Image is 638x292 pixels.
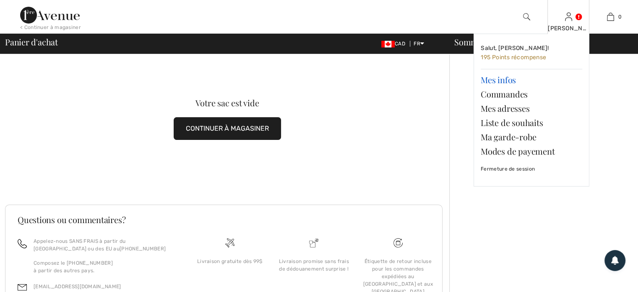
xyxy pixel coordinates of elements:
[20,24,81,31] div: < Continuer à magasiner
[393,238,403,247] img: Livraison gratuite dès 99$
[481,116,582,130] a: Liste de souhaits
[381,41,395,47] img: Canadian Dollar
[481,144,582,158] a: Modes de payement
[565,13,572,21] a: Se connecter
[481,54,546,61] span: 195 Points récompense
[34,284,121,289] a: [EMAIL_ADDRESS][DOMAIN_NAME]
[607,12,614,22] img: Mon panier
[481,158,582,179] a: Fermeture de session
[195,258,265,265] div: Livraison gratuite dès 99$
[381,41,409,47] span: CAD
[618,13,622,21] span: 0
[18,239,27,248] img: call
[27,99,427,107] div: Votre sac est vide
[481,87,582,101] a: Commandes
[34,259,178,274] p: Composez le [PHONE_NUMBER] à partir des autres pays.
[590,12,631,22] a: 0
[5,38,58,46] span: Panier d'achat
[34,237,178,253] p: Appelez-nous SANS FRAIS à partir du [GEOGRAPHIC_DATA] ou des EU au
[414,41,424,47] span: FR
[523,12,530,22] img: recherche
[548,24,589,33] div: [PERSON_NAME]
[18,216,430,224] h3: Questions ou commentaires?
[19,6,36,13] span: Aide
[120,246,166,252] a: [PHONE_NUMBER]
[444,38,633,46] div: Sommaire
[481,73,582,87] a: Mes infos
[20,7,80,24] img: 1ère Avenue
[279,258,349,273] div: Livraison promise sans frais de dédouanement surprise !
[481,45,549,52] span: Salut, [PERSON_NAME]!
[481,101,582,116] a: Mes adresses
[481,41,582,66] a: Salut, [PERSON_NAME]! 195 Points récompense
[18,283,27,292] img: email
[225,238,234,247] img: Livraison gratuite dès 99$
[565,12,572,22] img: Mes infos
[481,130,582,144] a: Ma garde-robe
[174,117,281,140] button: CONTINUER À MAGASINER
[309,238,318,247] img: Livraison promise sans frais de dédouanement surprise&nbsp;!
